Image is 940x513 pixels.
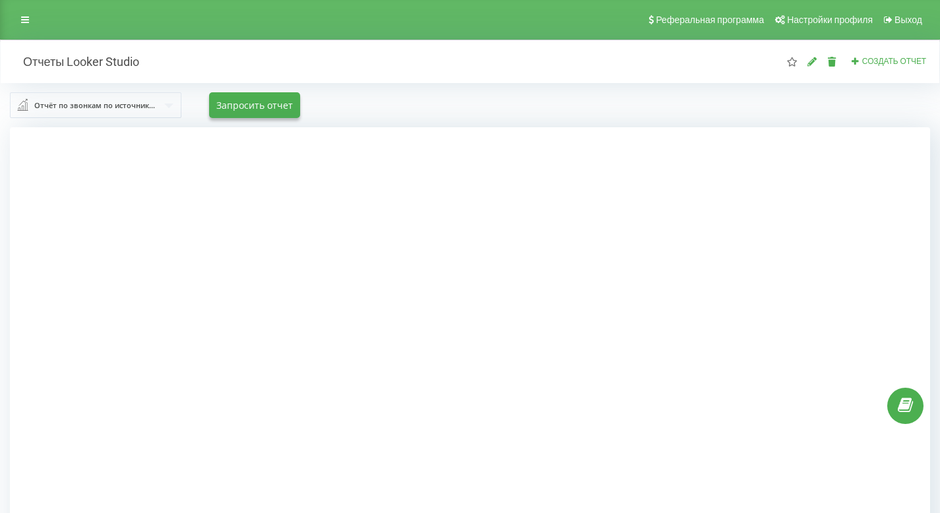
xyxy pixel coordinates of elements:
i: Редактировать отчет [807,57,818,66]
span: Настройки профиля [787,15,873,25]
i: Создать отчет [850,57,860,65]
span: Создать отчет [862,57,926,66]
span: Реферальная программа [656,15,764,25]
h2: Отчеты Looker Studio [10,54,139,69]
button: Запросить отчет [209,92,300,118]
button: Создать отчет [846,56,930,67]
span: Выход [894,15,922,25]
i: Этот отчет будет загружен первым при открытии "Отчеты Looker Studio". Вы можете назначить любой д... [787,57,798,66]
div: Отчёт по звонкам по источникам [34,98,158,113]
i: Удалить отчет [827,57,838,66]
